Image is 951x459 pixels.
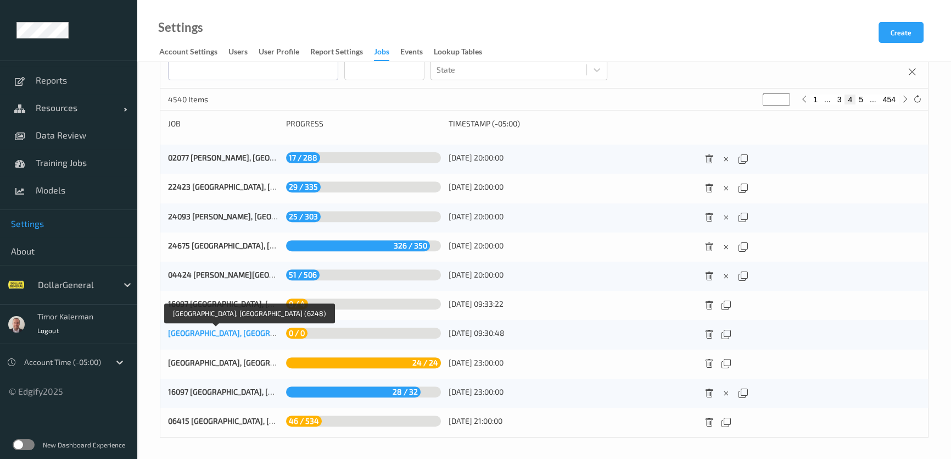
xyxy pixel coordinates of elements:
[159,46,217,60] div: Account Settings
[400,46,423,60] div: events
[286,267,320,282] span: 51 / 506
[310,45,374,60] a: Report Settings
[834,95,845,104] button: 3
[449,269,692,280] div: [DATE] 20:00:00
[286,118,441,129] div: Progress
[449,328,692,339] div: [DATE] 09:30:48
[259,46,299,60] div: User Profile
[168,358,340,367] a: [GEOGRAPHIC_DATA], [GEOGRAPHIC_DATA] (6247)
[286,150,320,165] span: 17 / 288
[879,22,924,43] button: Create
[410,355,441,370] span: 24 / 24
[168,241,362,250] a: 24675 [GEOGRAPHIC_DATA], [GEOGRAPHIC_DATA] (6251)
[286,413,322,428] span: 46 / 534
[449,211,692,222] div: [DATE] 20:00:00
[880,95,899,104] button: 454
[168,153,349,162] a: 02077 [PERSON_NAME], [GEOGRAPHIC_DATA] (6253)
[391,238,430,253] span: 326 / 350
[158,22,203,33] a: Settings
[286,325,307,340] span: 0 / 0
[449,357,692,368] div: [DATE] 23:00:00
[449,152,692,163] div: [DATE] 20:00:00
[866,95,880,104] button: ...
[390,384,421,399] span: 28 / 32
[310,46,363,60] div: Report Settings
[434,46,482,60] div: Lookup Tables
[374,45,400,61] a: Jobs
[434,45,493,60] a: Lookup Tables
[449,181,692,192] div: [DATE] 20:00:00
[286,209,321,224] span: 25 / 303
[168,182,364,191] a: 22423 [GEOGRAPHIC_DATA], [GEOGRAPHIC_DATA] (6256)
[286,179,321,194] span: 29 / 335
[168,270,424,279] a: 04424 [PERSON_NAME][GEOGRAPHIC_DATA], [GEOGRAPHIC_DATA] (6250)
[159,45,228,60] a: Account Settings
[228,46,248,60] div: users
[228,45,259,60] a: users
[168,118,278,129] div: Job
[168,94,250,105] p: 4540 Items
[168,387,362,396] a: 16097 [GEOGRAPHIC_DATA], [GEOGRAPHIC_DATA] (6246)
[400,45,434,60] a: events
[259,45,310,60] a: User Profile
[855,95,866,104] button: 5
[449,118,692,129] div: Timestamp (-05:00)
[168,212,351,221] a: 24093 [PERSON_NAME], [GEOGRAPHIC_DATA] (6255)
[168,416,363,425] a: 06415 [GEOGRAPHIC_DATA], [GEOGRAPHIC_DATA] (6226)
[374,46,389,61] div: Jobs
[810,95,821,104] button: 1
[449,416,692,427] div: [DATE] 21:00:00
[449,240,692,251] div: [DATE] 20:00:00
[168,328,341,338] a: [GEOGRAPHIC_DATA], [GEOGRAPHIC_DATA] (6248)
[168,299,362,308] a: 16097 [GEOGRAPHIC_DATA], [GEOGRAPHIC_DATA] (6249)
[821,95,834,104] button: ...
[449,298,692,309] div: [DATE] 09:33:22
[844,95,855,104] button: 4
[449,386,692,397] div: [DATE] 23:00:00
[286,296,308,311] span: 0 / 4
